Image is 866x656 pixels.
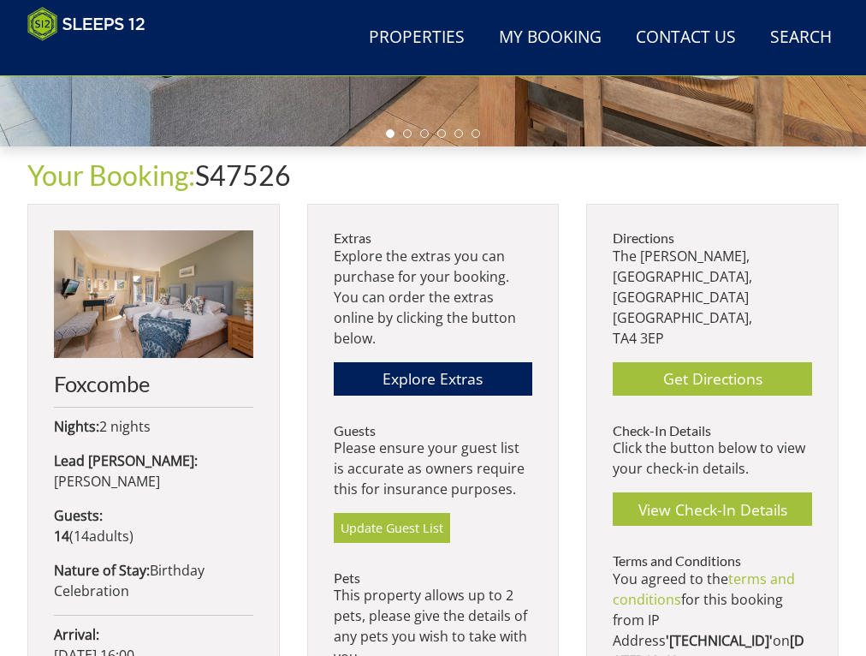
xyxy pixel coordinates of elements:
h2: Foxcombe [54,372,253,396]
strong: Lead [PERSON_NAME]: [54,451,198,470]
strong: Guests: [54,506,103,525]
a: Explore Extras [334,362,533,396]
img: An image of 'Foxcombe' [54,230,253,359]
a: Update Guest List [334,513,450,542]
strong: Nature of Stay: [54,561,150,580]
p: Explore the extras you can purchase for your booking. You can order the extras online by clicking... [334,246,533,349]
a: Your Booking: [27,158,195,192]
span: [PERSON_NAME] [54,472,160,491]
strong: Arrival: [54,625,99,644]
p: Birthday Celebration [54,560,253,601]
a: View Check-In Details [613,492,812,526]
h3: Extras [334,230,533,246]
span: 14 [74,527,89,546]
img: Sleeps 12 [27,7,145,41]
a: Properties [362,19,472,57]
a: Foxcombe [54,230,253,397]
a: terms and conditions [613,570,795,609]
a: Get Directions [613,362,812,396]
strong: 14 [54,527,69,546]
strong: '[TECHNICAL_ID]' [666,631,773,650]
h3: Pets [334,570,533,586]
a: Contact Us [629,19,743,57]
span: s [122,527,129,546]
h3: Terms and Conditions [613,553,812,569]
strong: Nights: [54,417,99,436]
p: 2 nights [54,416,253,437]
span: ( ) [54,527,133,546]
iframe: Customer reviews powered by Trustpilot [19,51,199,66]
a: My Booking [492,19,608,57]
h3: Check-In Details [613,423,812,438]
p: Please ensure your guest list is accurate as owners require this for insurance purposes. [334,438,533,499]
p: Click the button below to view your check-in details. [613,438,812,479]
h1: S47526 [27,160,839,190]
h3: Directions [613,230,812,246]
h3: Guests [334,423,533,438]
a: Search [763,19,839,57]
p: The [PERSON_NAME], [GEOGRAPHIC_DATA], [GEOGRAPHIC_DATA] [GEOGRAPHIC_DATA], TA4 3EP [613,246,812,349]
span: adult [74,527,129,546]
